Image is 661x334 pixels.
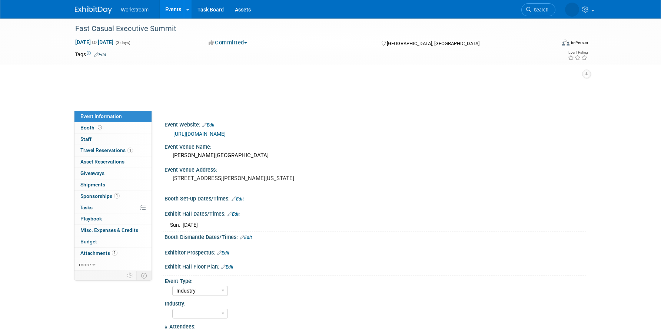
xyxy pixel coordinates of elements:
a: Attachments1 [74,248,152,259]
a: Giveaways [74,168,152,179]
td: Personalize Event Tab Strip [124,271,137,280]
a: Edit [221,264,233,270]
span: Giveaways [80,170,104,176]
span: Booth not reserved yet [96,125,103,130]
a: Staff [74,134,152,145]
span: Tasks [80,205,93,210]
a: more [74,259,152,270]
span: Attachments [80,250,117,256]
a: Edit [94,52,106,57]
a: Travel Reservations1 [74,145,152,156]
a: Edit [240,235,252,240]
a: Edit [227,212,240,217]
span: more [79,262,91,267]
div: Event Venue Name: [165,141,586,151]
span: Budget [80,239,97,244]
span: Misc. Expenses & Credits [80,227,138,233]
a: Search [521,3,555,16]
a: Edit [217,250,229,256]
td: Tags [75,51,106,58]
td: Sun. [170,221,183,229]
span: Search [531,7,548,13]
pre: [STREET_ADDRESS][PERSON_NAME][US_STATE] [173,175,332,182]
a: Asset Reservations [74,156,152,168]
a: Misc. Expenses & Credits [74,225,152,236]
a: Shipments [74,179,152,190]
img: Format-Inperson.png [562,40,569,45]
div: Exhibitor Prospectus: [165,247,586,257]
a: Sponsorships1 [74,191,152,202]
span: Event Information [80,113,122,119]
a: Edit [232,196,244,202]
span: Staff [80,136,92,142]
span: (3 days) [115,40,130,45]
div: Event Format [512,38,588,50]
div: Event Venue Address: [165,164,586,173]
span: Sponsorships [80,193,120,199]
a: Playbook [74,213,152,225]
span: Asset Reservations [80,159,124,165]
img: Keira Wiele [565,3,579,17]
span: 1 [114,193,120,199]
td: Toggle Event Tabs [137,271,152,280]
a: Tasks [74,202,152,213]
div: Exhibit Hall Dates/Times: [165,208,586,218]
div: In-Person [571,40,588,45]
button: Committed [206,39,250,47]
span: Booth [80,125,103,131]
span: Workstream [121,7,149,13]
span: Travel Reservations [80,147,133,153]
span: Shipments [80,182,105,188]
span: Playbook [80,216,102,222]
div: # Attendees: [165,321,586,330]
div: Event Website: [165,119,586,129]
a: Booth [74,122,152,134]
span: to [91,39,98,45]
td: [DATE] [183,221,198,229]
a: Edit [202,122,215,128]
span: [DATE] [DATE] [75,39,114,45]
span: [GEOGRAPHIC_DATA], [GEOGRAPHIC_DATA] [387,41,479,46]
a: Budget [74,236,152,247]
div: Industry: [165,298,583,307]
div: Booth Set-up Dates/Times: [165,193,586,203]
div: Event Rating [568,51,588,54]
a: [URL][DOMAIN_NAME] [173,131,226,137]
a: Event Information [74,111,152,122]
div: [PERSON_NAME][GEOGRAPHIC_DATA] [170,150,581,161]
span: 1 [127,148,133,153]
div: Event Type: [165,276,583,285]
img: ExhibitDay [75,6,112,14]
div: Fast Casual Executive Summit [73,22,544,36]
div: Exhibit Hall Floor Plan: [165,261,586,271]
span: 1 [112,250,117,256]
div: Booth Dismantle Dates/Times: [165,232,586,241]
